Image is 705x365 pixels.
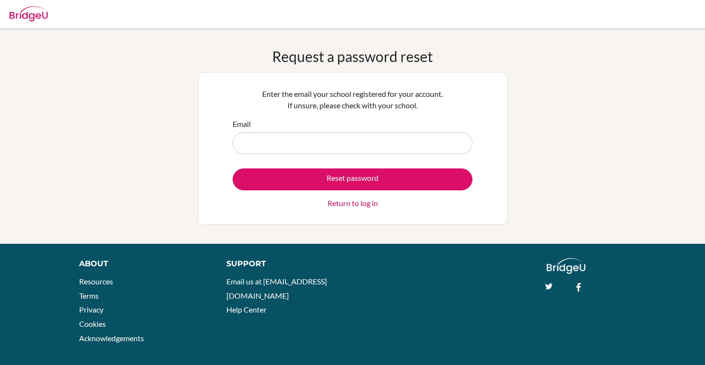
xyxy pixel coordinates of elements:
[79,291,99,300] a: Terms
[327,198,378,209] a: Return to log in
[233,88,472,111] p: Enter the email your school registered for your account. If unsure, please check with your school.
[226,258,343,270] div: Support
[226,277,327,300] a: Email us at [EMAIL_ADDRESS][DOMAIN_NAME]
[10,6,48,21] img: Bridge-U
[79,258,205,270] div: About
[79,319,106,328] a: Cookies
[272,48,433,65] h1: Request a password reset
[233,168,472,190] button: Reset password
[233,118,251,130] label: Email
[79,277,113,286] a: Resources
[79,305,103,314] a: Privacy
[547,258,585,274] img: logo_white@2x-f4f0deed5e89b7ecb1c2cc34c3e3d731f90f0f143d5ea2071677605dd97b5244.png
[79,334,144,343] a: Acknowledgements
[226,305,266,314] a: Help Center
